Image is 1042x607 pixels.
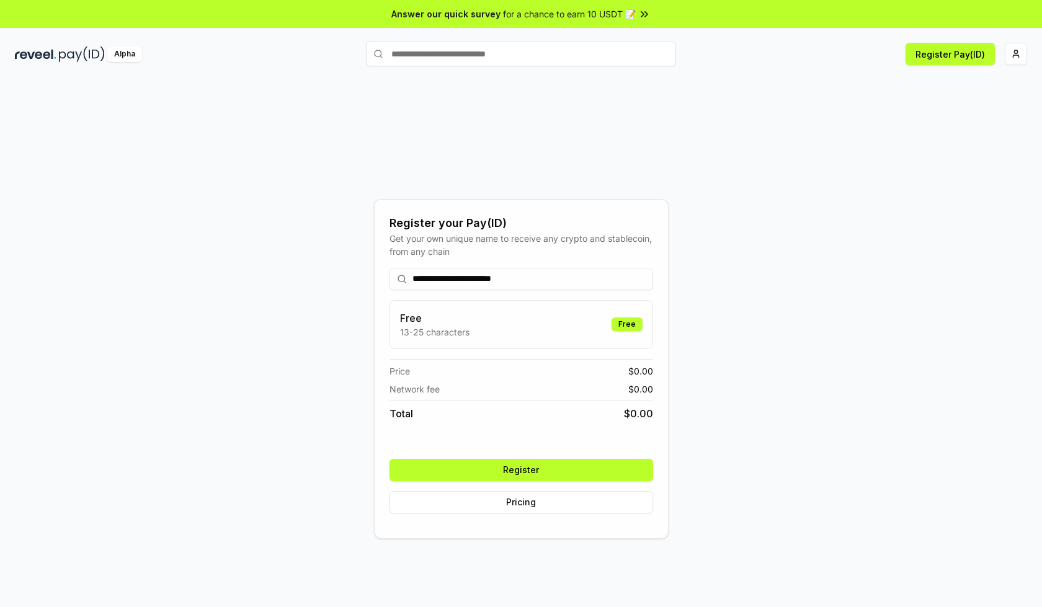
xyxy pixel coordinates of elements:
span: Answer our quick survey [391,7,501,20]
img: reveel_dark [15,47,56,62]
p: 13-25 characters [400,326,470,339]
div: Free [612,317,643,331]
button: Register Pay(ID) [906,43,995,65]
button: Pricing [390,491,653,513]
span: $ 0.00 [624,406,653,421]
span: Total [390,406,413,421]
div: Alpha [107,47,142,62]
span: Network fee [390,383,440,396]
span: Price [390,365,410,378]
img: pay_id [59,47,105,62]
span: $ 0.00 [628,365,653,378]
span: for a chance to earn 10 USDT 📝 [503,7,636,20]
div: Register your Pay(ID) [390,215,653,232]
button: Register [390,459,653,481]
span: $ 0.00 [628,383,653,396]
h3: Free [400,311,470,326]
div: Get your own unique name to receive any crypto and stablecoin, from any chain [390,232,653,258]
